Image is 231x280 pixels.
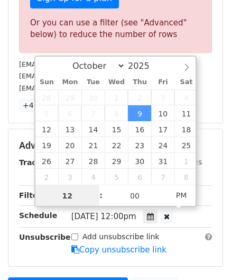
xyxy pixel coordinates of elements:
span: : [99,185,103,206]
span: October 23, 2025 [128,137,151,153]
span: October 30, 2025 [128,153,151,169]
span: November 6, 2025 [128,169,151,185]
span: October 9, 2025 [128,105,151,121]
span: October 21, 2025 [81,137,105,153]
div: Or you can use a filter (see "Advanced" below) to reduce the number of rows [30,17,201,41]
span: Fri [151,79,174,86]
input: Year [125,61,163,71]
span: Tue [81,79,105,86]
span: October 12, 2025 [35,121,59,137]
span: October 31, 2025 [151,153,174,169]
small: [EMAIL_ADDRESS][DOMAIN_NAME] [19,84,137,92]
span: October 5, 2025 [35,105,59,121]
span: Sat [174,79,198,86]
span: October 20, 2025 [58,137,81,153]
span: October 4, 2025 [174,89,198,105]
span: October 6, 2025 [58,105,81,121]
span: October 8, 2025 [105,105,128,121]
span: October 17, 2025 [151,121,174,137]
input: Minute [103,185,167,206]
span: [DATE] 12:00pm [71,212,136,221]
span: October 14, 2025 [81,121,105,137]
iframe: Chat Widget [178,229,231,280]
span: October 24, 2025 [151,137,174,153]
span: October 29, 2025 [105,153,128,169]
span: October 26, 2025 [35,153,59,169]
span: October 3, 2025 [151,89,174,105]
span: Sun [35,79,59,86]
strong: Tracking [19,158,54,167]
span: November 7, 2025 [151,169,174,185]
strong: Schedule [19,211,57,220]
span: November 3, 2025 [58,169,81,185]
span: September 30, 2025 [81,89,105,105]
span: October 15, 2025 [105,121,128,137]
span: September 29, 2025 [58,89,81,105]
span: October 1, 2025 [105,89,128,105]
span: October 28, 2025 [81,153,105,169]
span: November 1, 2025 [174,153,198,169]
span: Thu [128,79,151,86]
span: October 18, 2025 [174,121,198,137]
span: October 27, 2025 [58,153,81,169]
span: November 5, 2025 [105,169,128,185]
span: October 11, 2025 [174,105,198,121]
span: Mon [58,79,81,86]
input: Hour [35,185,100,206]
label: Add unsubscribe link [82,231,160,242]
small: [EMAIL_ADDRESS][DOMAIN_NAME] [19,72,137,80]
a: +47 more [19,99,63,112]
span: October 7, 2025 [81,105,105,121]
span: November 4, 2025 [81,169,105,185]
small: [EMAIL_ADDRESS][DOMAIN_NAME] [19,60,137,68]
span: November 2, 2025 [35,169,59,185]
strong: Unsubscribe [19,233,71,241]
strong: Filters [19,191,46,200]
a: Copy unsubscribe link [71,245,167,255]
h5: Advanced [19,140,212,151]
span: September 28, 2025 [35,89,59,105]
span: October 25, 2025 [174,137,198,153]
span: October 2, 2025 [128,89,151,105]
span: Wed [105,79,128,86]
span: November 8, 2025 [174,169,198,185]
span: October 13, 2025 [58,121,81,137]
span: October 10, 2025 [151,105,174,121]
span: October 16, 2025 [128,121,151,137]
span: October 19, 2025 [35,137,59,153]
span: Click to toggle [167,185,196,206]
span: October 22, 2025 [105,137,128,153]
